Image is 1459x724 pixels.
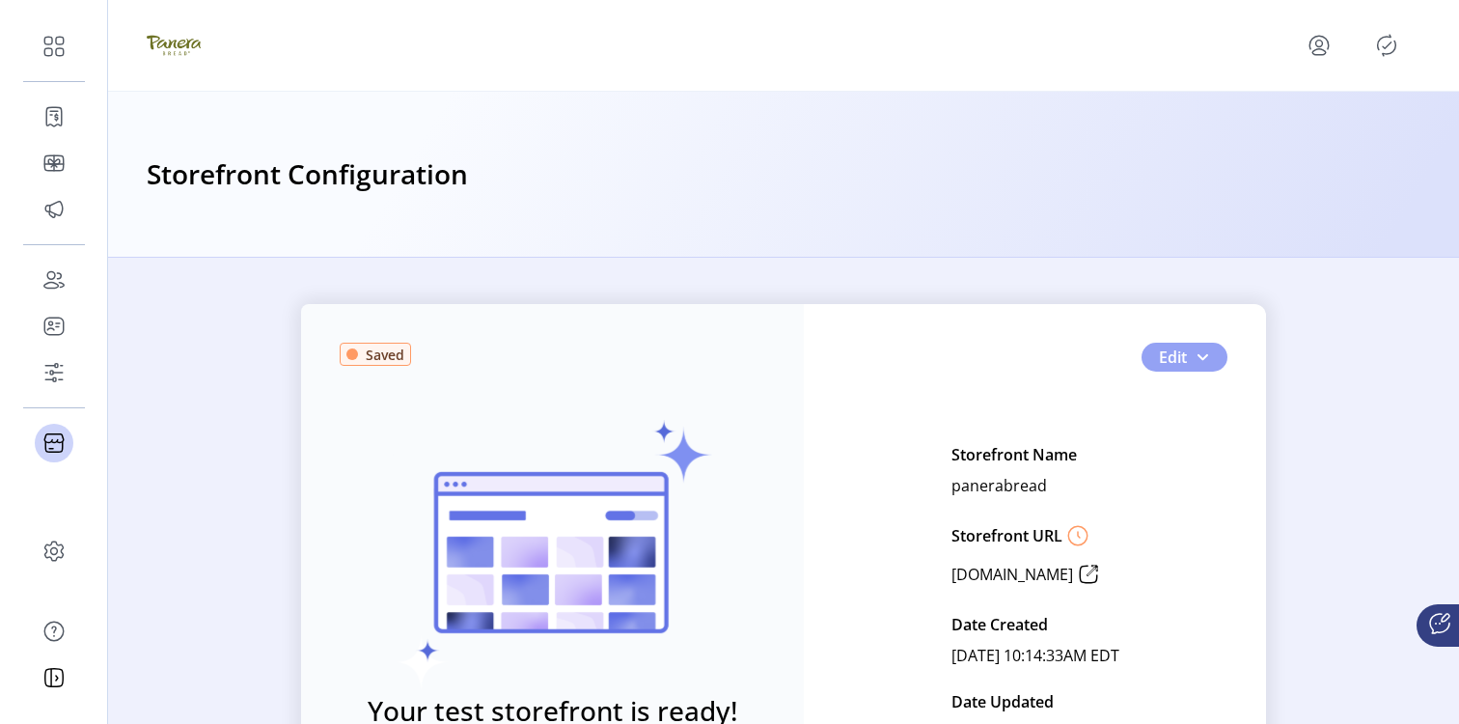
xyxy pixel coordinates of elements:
[951,470,1047,501] p: panerabread
[951,439,1077,470] p: Storefront Name
[951,640,1119,671] p: [DATE] 10:14:33AM EDT
[147,18,201,72] img: logo
[1159,346,1187,369] span: Edit
[1142,343,1227,372] button: Edit
[1304,30,1335,61] button: menu
[951,524,1062,547] p: Storefront URL
[147,153,468,196] h3: Storefront Configuration
[366,345,404,365] span: Saved
[951,563,1073,586] p: [DOMAIN_NAME]
[951,686,1054,717] p: Date Updated
[1371,30,1402,61] button: Publisher Panel
[951,609,1048,640] p: Date Created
